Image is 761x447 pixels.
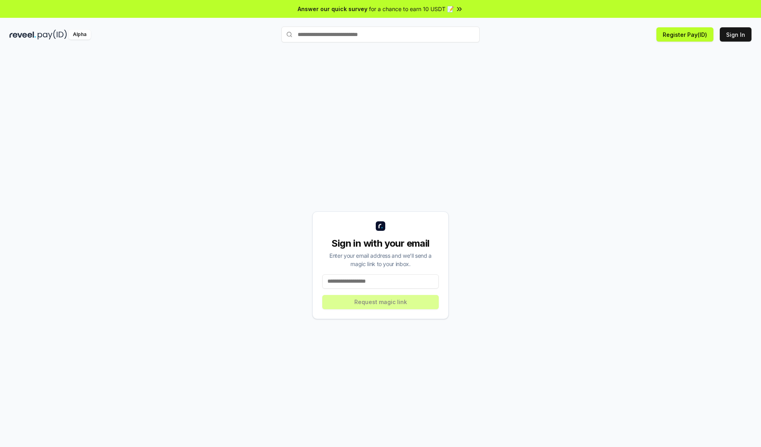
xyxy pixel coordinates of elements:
img: reveel_dark [10,30,36,40]
button: Sign In [720,27,751,42]
button: Register Pay(ID) [656,27,713,42]
div: Sign in with your email [322,237,439,250]
span: Answer our quick survey [298,5,367,13]
img: logo_small [376,221,385,231]
div: Enter your email address and we’ll send a magic link to your inbox. [322,251,439,268]
div: Alpha [69,30,91,40]
img: pay_id [38,30,67,40]
span: for a chance to earn 10 USDT 📝 [369,5,454,13]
